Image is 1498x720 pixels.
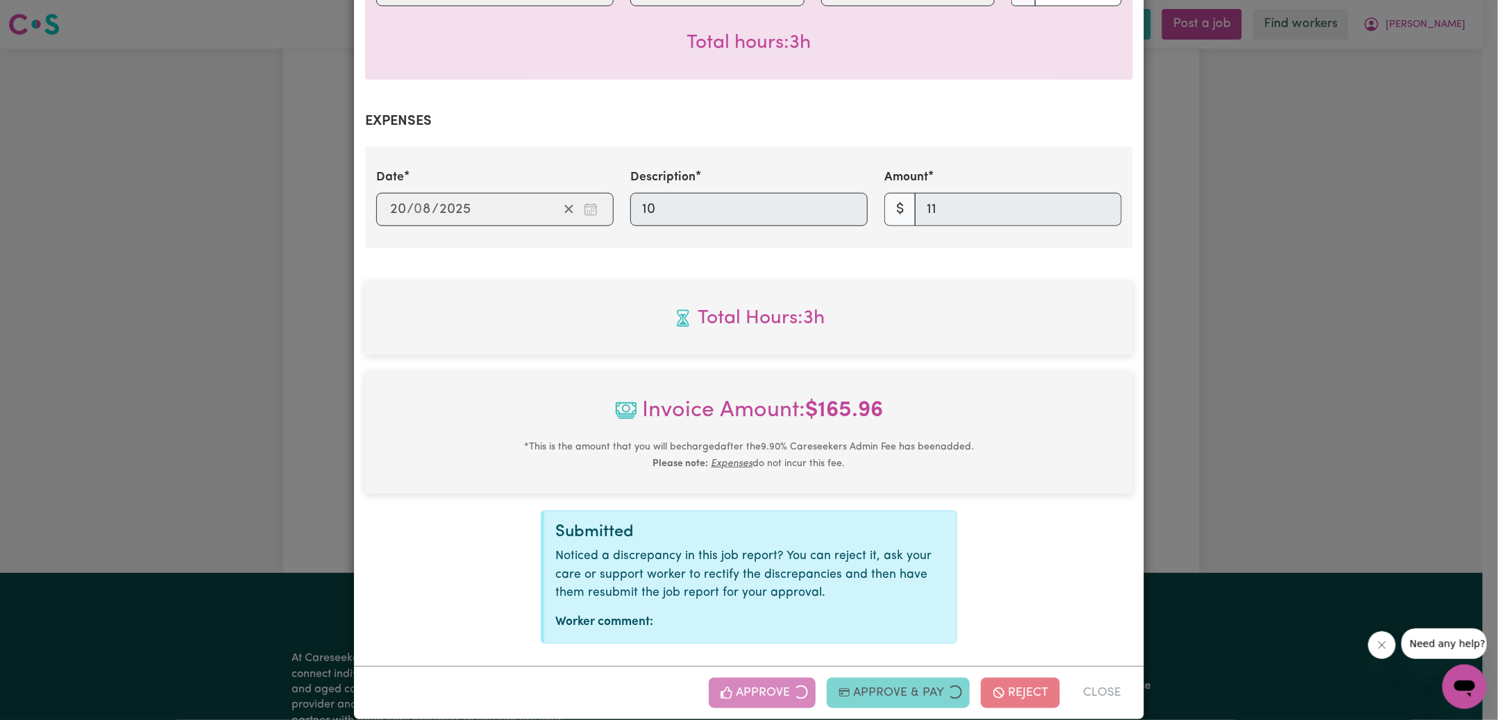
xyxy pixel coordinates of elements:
strong: Worker comment: [555,616,653,628]
small: This is the amount that you will be charged after the 9.90 % Careseekers Admin Fee has been added... [524,442,974,469]
p: Noticed a discrepancy in this job report? You can reject it, ask your care or support worker to r... [555,547,945,602]
u: Expenses [712,458,753,469]
iframe: Close message [1368,631,1396,659]
input: 10 [630,193,868,226]
input: ---- [439,199,471,220]
span: / [432,202,439,217]
label: Description [630,169,696,187]
input: -- [389,199,407,220]
span: 0 [414,203,422,216]
span: Submitted [555,524,634,540]
span: Total hours worked: 3 hours [687,33,811,53]
button: Clear date [558,199,580,220]
label: Amount [884,169,928,187]
b: $ 165.96 [806,400,884,422]
b: Please note: [653,458,709,469]
button: Enter the date of expense [580,199,602,220]
label: Date [376,169,404,187]
span: Total hours worked: 3 hours [376,304,1122,333]
iframe: Message from company [1402,628,1487,659]
input: -- [414,199,432,220]
span: / [407,202,414,217]
iframe: Button to launch messaging window [1442,665,1487,709]
span: $ [884,193,916,226]
span: Invoice Amount: [376,394,1122,438]
h2: Expenses [365,113,1133,130]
